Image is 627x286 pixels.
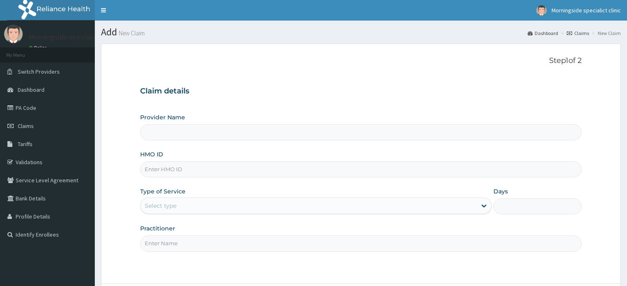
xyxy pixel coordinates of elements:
[567,30,589,37] a: Claims
[117,30,145,36] small: New Claim
[29,45,49,51] a: Online
[493,187,508,195] label: Days
[140,150,163,158] label: HMO ID
[140,187,186,195] label: Type of Service
[140,113,185,121] label: Provider Name
[552,7,621,14] span: Morningside specialict clinic
[536,5,547,16] img: User Image
[140,224,175,233] label: Practitioner
[145,202,176,210] div: Select type
[140,87,581,96] h3: Claim details
[4,25,23,43] img: User Image
[29,33,119,41] p: Morningside specialict clinic
[18,86,45,93] span: Dashboard
[590,30,621,37] li: New Claim
[101,27,621,37] h1: Add
[140,161,581,177] input: Enter HMO ID
[140,235,581,251] input: Enter Name
[528,30,558,37] a: Dashboard
[18,140,33,148] span: Tariffs
[18,68,60,75] span: Switch Providers
[140,56,581,65] p: Step 1 of 2
[18,122,34,130] span: Claims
